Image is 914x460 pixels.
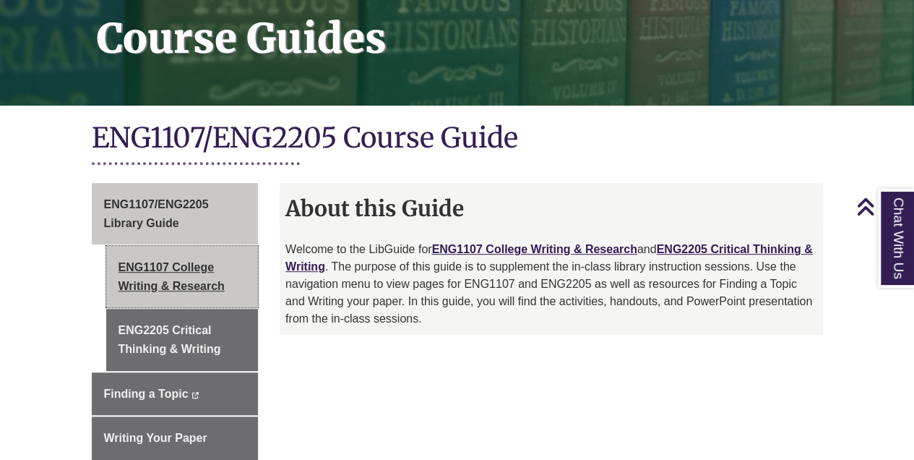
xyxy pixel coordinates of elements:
[92,120,823,158] h1: ENG1107/ENG2205 Course Guide
[280,190,823,226] h2: About this Guide
[431,243,637,255] a: ENG1107 College Writing & Research
[104,198,209,229] span: ENG1107/ENG2205 Library Guide
[856,197,910,216] a: Back to Top
[104,388,189,400] span: Finding a Topic
[106,309,259,370] a: ENG2205 Critical Thinking & Writing
[92,183,259,244] a: ENG1107/ENG2205 Library Guide
[104,432,207,444] span: Writing Your Paper
[191,392,199,399] i: This link opens in a new window
[92,372,259,416] a: Finding a Topic
[285,243,813,273] a: ENG2205 Critical Thinking & Writing
[106,246,259,307] a: ENG1107 College Writing & Research
[285,241,817,328] p: Welcome to the LibGuide for and . The purpose of this guide is to supplement the in-class library...
[92,417,259,460] a: Writing Your Paper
